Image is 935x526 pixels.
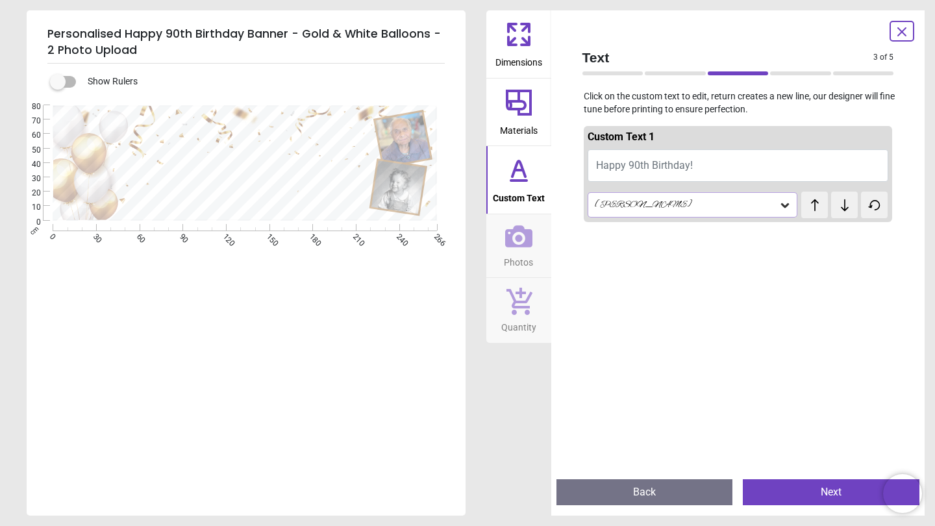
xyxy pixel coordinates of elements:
div: [PERSON_NAME] [593,199,779,210]
span: 30 [16,173,41,184]
button: Materials [486,79,551,146]
span: 3 of 5 [873,52,893,63]
span: 180 [307,232,316,240]
span: Custom Text 1 [588,131,654,143]
span: 150 [264,232,272,240]
button: Happy 90th Birthday! [588,149,889,182]
span: 210 [350,232,358,240]
span: Materials [500,118,538,138]
span: 240 [393,232,402,240]
span: 60 [134,232,142,240]
span: cm [29,224,40,236]
button: Quantity [486,278,551,343]
div: Show Rulers [58,74,466,90]
button: Custom Text [486,146,551,214]
span: 20 [16,188,41,199]
span: 120 [220,232,229,240]
span: 0 [47,232,55,240]
span: 80 [16,101,41,112]
span: 30 [90,232,99,240]
button: Photos [486,214,551,278]
button: Dimensions [486,10,551,78]
span: 90 [177,232,186,240]
span: Text [582,48,874,67]
span: 70 [16,116,41,127]
span: 0 [16,217,41,228]
span: 10 [16,202,41,213]
h5: Personalised Happy 90th Birthday Banner - Gold & White Balloons - 2 Photo Upload [47,21,445,64]
span: Happy 90th Birthday! [596,159,693,171]
button: Next [743,479,919,505]
p: Click on the custom text to edit, return creates a new line, our designer will fine tune before p... [572,90,904,116]
span: 60 [16,130,41,141]
span: 50 [16,145,41,156]
span: 266 [431,232,440,240]
span: 40 [16,159,41,170]
span: Photos [504,250,533,269]
span: Dimensions [495,50,542,69]
button: Back [556,479,733,505]
span: Quantity [501,315,536,334]
iframe: Brevo live chat [883,474,922,513]
span: Custom Text [493,186,545,205]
